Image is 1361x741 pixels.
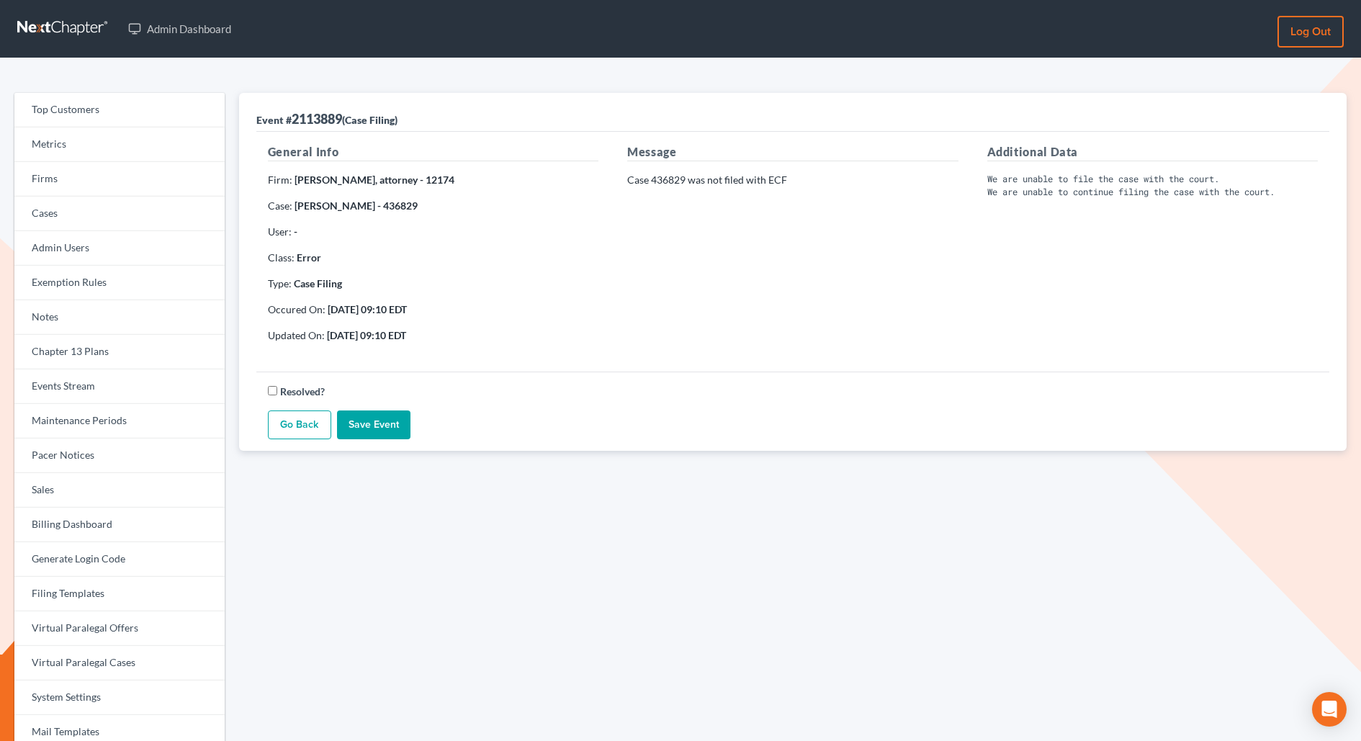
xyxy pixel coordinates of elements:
span: Occured On: [268,303,325,315]
a: Metrics [14,127,225,162]
span: Firm: [268,174,292,186]
span: User: [268,225,292,238]
a: Virtual Paralegal Cases [14,646,225,681]
a: Admin Users [14,231,225,266]
a: Filing Templates [14,577,225,611]
div: 2113889 [256,110,397,127]
p: Case 436829 was not filed with ECF [627,173,958,187]
strong: [DATE] 09:10 EDT [328,303,407,315]
a: Virtual Paralegal Offers [14,611,225,646]
span: Event # [256,114,292,126]
a: Chapter 13 Plans [14,335,225,369]
a: Log out [1277,16,1344,48]
h5: Additional Data [987,143,1318,161]
a: Sales [14,473,225,508]
span: Class: [268,251,295,264]
label: Resolved? [280,384,325,399]
div: Open Intercom Messenger [1312,692,1347,727]
a: Go Back [268,410,331,439]
a: Billing Dashboard [14,508,225,542]
a: Notes [14,300,225,335]
input: Save Event [337,410,410,439]
span: Type: [268,277,292,289]
a: Events Stream [14,369,225,404]
strong: Error [297,251,321,264]
span: Updated On: [268,329,325,341]
h5: General Info [268,143,598,161]
a: Admin Dashboard [121,16,238,42]
a: Exemption Rules [14,266,225,300]
h5: Message [627,143,958,161]
span: (Case Filing) [342,114,397,126]
strong: [DATE] 09:10 EDT [327,329,406,341]
pre: We are unable to file the case with the court. We are unable to continue filing the case with the... [987,173,1318,198]
strong: [PERSON_NAME] - 436829 [295,199,418,212]
a: Firms [14,162,225,197]
strong: Case Filing [294,277,342,289]
a: Maintenance Periods [14,404,225,439]
strong: [PERSON_NAME], attorney - 12174 [295,174,454,186]
strong: - [294,225,297,238]
a: Top Customers [14,93,225,127]
a: Generate Login Code [14,542,225,577]
a: Cases [14,197,225,231]
a: Pacer Notices [14,439,225,473]
a: System Settings [14,681,225,715]
span: Case: [268,199,292,212]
